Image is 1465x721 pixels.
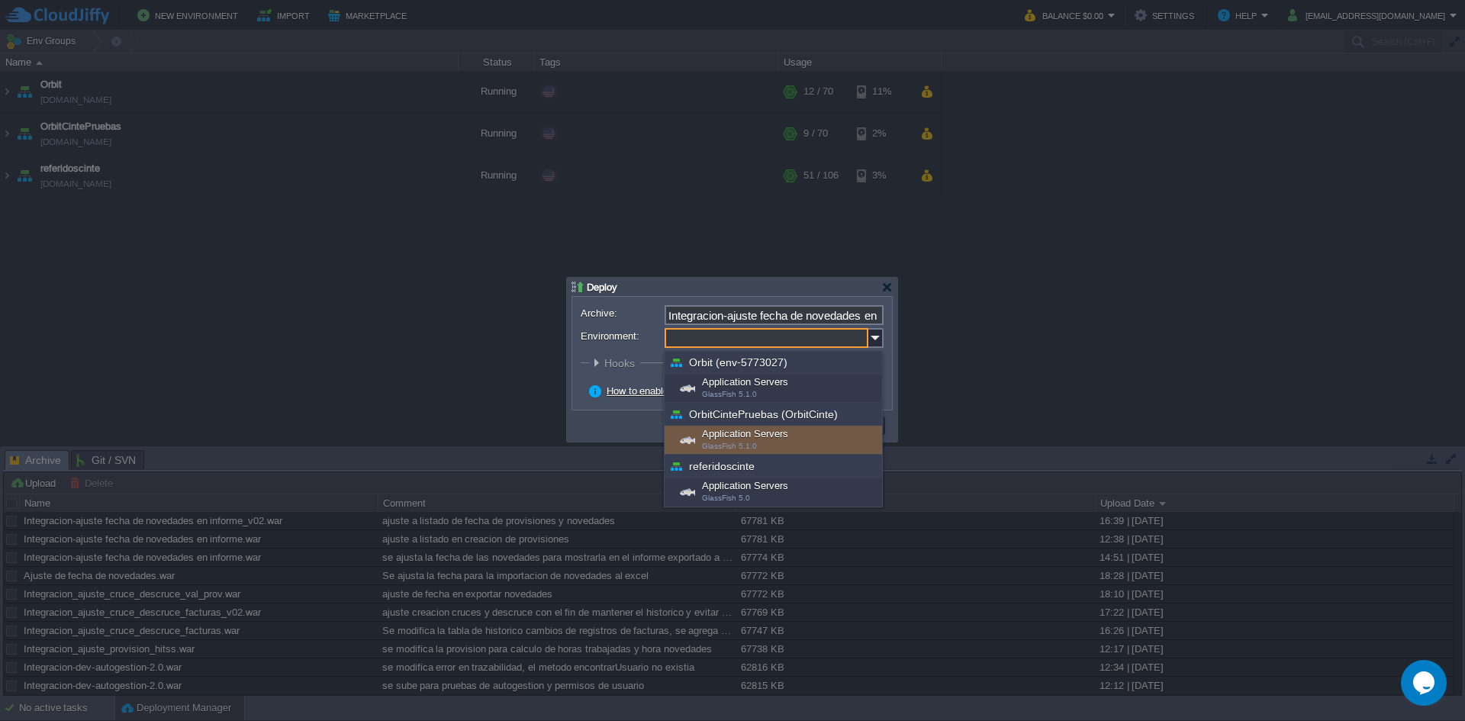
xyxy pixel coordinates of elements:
[665,374,882,403] div: Application Servers
[665,455,882,478] div: referidoscinte
[665,478,882,507] div: Application Servers
[581,305,663,321] label: Archive:
[665,426,882,455] div: Application Servers
[581,328,663,344] label: Environment:
[702,390,757,398] span: GlassFish 5.1.0
[702,442,757,450] span: GlassFish 5.1.0
[607,385,790,397] a: How to enable zero-downtime deployment
[665,403,882,426] div: OrbitCintePruebas (OrbitCinte)
[604,357,639,369] span: Hooks
[665,351,882,374] div: Orbit (env-5773027)
[702,494,750,502] span: GlassFish 5.0
[587,282,617,293] span: Deploy
[1401,660,1450,706] iframe: chat widget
